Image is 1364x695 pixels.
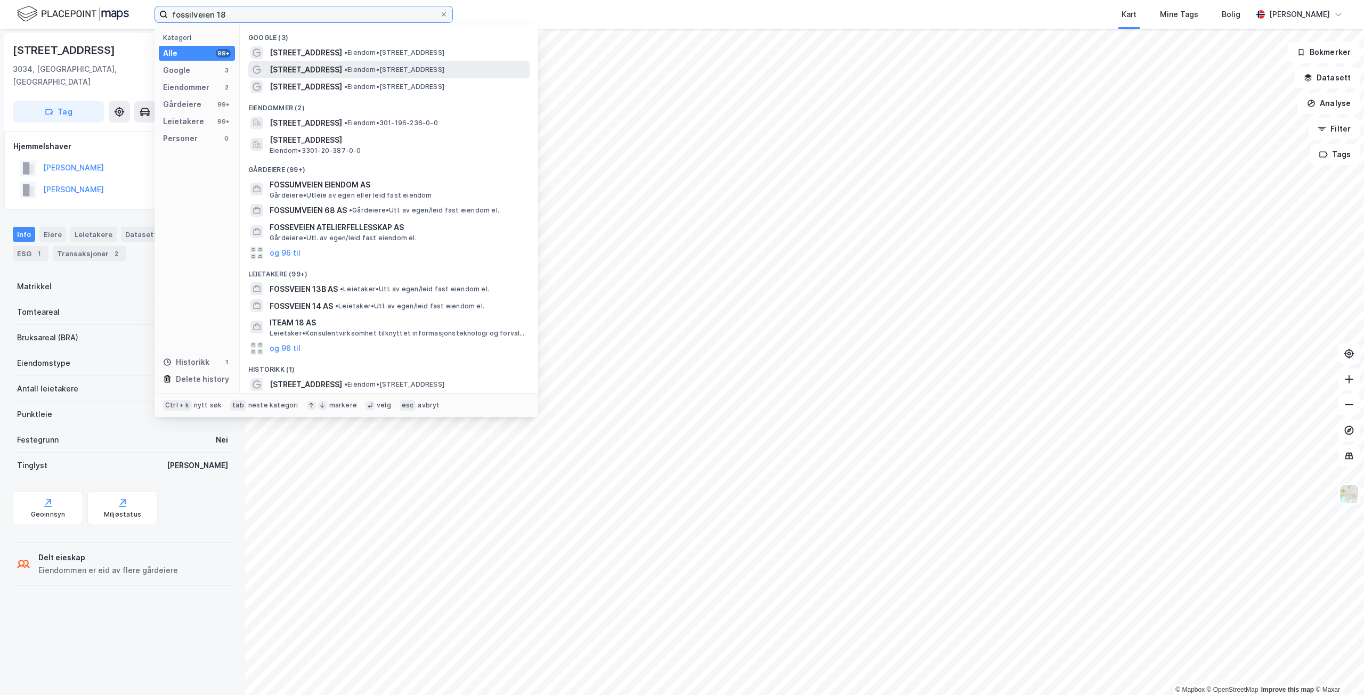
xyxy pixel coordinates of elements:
span: FOSSEVEIEN ATELIERFELLESSKAP AS [270,221,525,234]
div: Matrikkel [17,280,52,293]
span: Eiendom • [STREET_ADDRESS] [344,66,444,74]
div: Eiendommer [163,81,209,94]
div: Transaksjoner [53,246,126,261]
a: Improve this map [1261,686,1314,693]
span: • [344,83,347,91]
div: velg [377,401,391,410]
div: Historikk [163,356,209,369]
button: og 96 til [270,247,301,259]
span: [STREET_ADDRESS] [270,46,342,59]
span: FOSSVEIEN 14 AS [270,300,333,313]
div: avbryt [418,401,440,410]
div: tab [230,400,246,411]
div: Festegrunn [17,434,59,446]
span: FOSSUMVEIEN EIENDOM AS [270,178,525,191]
button: Filter [1309,118,1360,140]
div: Nei [216,434,228,446]
div: Alle [163,47,177,60]
div: Personer [163,132,198,145]
span: Eiendom • [STREET_ADDRESS] [344,48,444,57]
a: OpenStreetMap [1207,686,1259,693]
button: Analyse [1298,93,1360,114]
div: 0 [222,134,231,143]
span: • [344,66,347,73]
div: Antall leietakere [17,382,78,395]
div: ESG [13,246,48,261]
div: 99+ [216,49,231,58]
button: Tag [13,101,104,122]
div: 3 [222,66,231,75]
iframe: Chat Widget [1311,644,1364,695]
div: Miljøstatus [104,510,141,519]
span: [STREET_ADDRESS] [270,63,342,76]
div: Leietakere [163,115,204,128]
div: Kart [1122,8,1136,21]
button: Tags [1310,144,1360,165]
div: Tomteareal [17,306,60,318]
div: Hjemmelshaver [13,140,232,153]
button: Datasett [1295,67,1360,88]
div: esc [400,400,416,411]
div: 1 [34,248,44,259]
a: Mapbox [1175,686,1205,693]
span: • [340,285,343,293]
span: [STREET_ADDRESS] [270,117,342,129]
div: 3034, [GEOGRAPHIC_DATA], [GEOGRAPHIC_DATA] [13,63,173,88]
span: • [349,206,352,214]
span: Leietaker • Utl. av egen/leid fast eiendom el. [335,302,484,310]
div: Delt eieskap [38,551,178,564]
span: FOSSUMVEIEN 68 AS [270,204,347,217]
div: [PERSON_NAME] [167,459,228,472]
span: • [344,119,347,127]
div: Info [13,227,35,242]
div: 99+ [216,117,231,126]
span: [STREET_ADDRESS] [270,378,342,391]
span: • [335,302,338,310]
div: 99+ [216,100,231,109]
img: Z [1339,484,1359,504]
span: Gårdeiere • Utl. av egen/leid fast eiendom el. [349,206,499,215]
button: og 96 til [270,342,301,355]
div: Bruksareal (BRA) [17,331,78,344]
div: Punktleie [17,408,52,421]
div: 2 [222,83,231,92]
span: FOSSVEIEN 13B AS [270,283,338,296]
span: • [344,48,347,56]
span: [STREET_ADDRESS] [270,80,342,93]
span: Eiendom • [STREET_ADDRESS] [344,83,444,91]
div: markere [329,401,357,410]
span: • [344,380,347,388]
div: Leietakere [70,227,117,242]
div: Kategori [163,34,235,42]
div: Geoinnsyn [31,510,66,519]
div: Eiendommer (2) [240,95,538,115]
span: Eiendom • [STREET_ADDRESS] [344,380,444,389]
div: 2 [111,248,121,259]
div: Bolig [1222,8,1240,21]
div: Mine Tags [1160,8,1198,21]
div: Historikk (1) [240,357,538,376]
span: Gårdeiere • Utl. av egen/leid fast eiendom el. [270,234,417,242]
div: Delete history [176,373,229,386]
div: Gårdeiere (99+) [240,157,538,176]
div: Eiendomstype [17,357,70,370]
div: Gårdeiere [163,98,201,111]
span: Leietaker • Konsulentvirksomhet tilknyttet informasjonsteknologi og forvaltning og drift av IT-sy... [270,329,527,338]
div: Ctrl + k [163,400,192,411]
span: Eiendom • 301-196-236-0-0 [344,119,438,127]
span: Eiendom • 3301-20-387-0-0 [270,146,361,155]
span: [STREET_ADDRESS] [270,134,525,146]
img: logo.f888ab2527a4732fd821a326f86c7f29.svg [17,5,129,23]
div: Leietakere (99+) [240,261,538,281]
div: [STREET_ADDRESS] [13,42,117,59]
div: Google (3) [240,25,538,44]
span: Leietaker • Utl. av egen/leid fast eiendom el. [340,285,489,293]
div: neste kategori [248,401,298,410]
span: ITEAM 18 AS [270,316,525,329]
div: Datasett [121,227,161,242]
button: Bokmerker [1288,42,1360,63]
div: Tinglyst [17,459,47,472]
div: Eiere [39,227,66,242]
div: [PERSON_NAME] [1269,8,1330,21]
